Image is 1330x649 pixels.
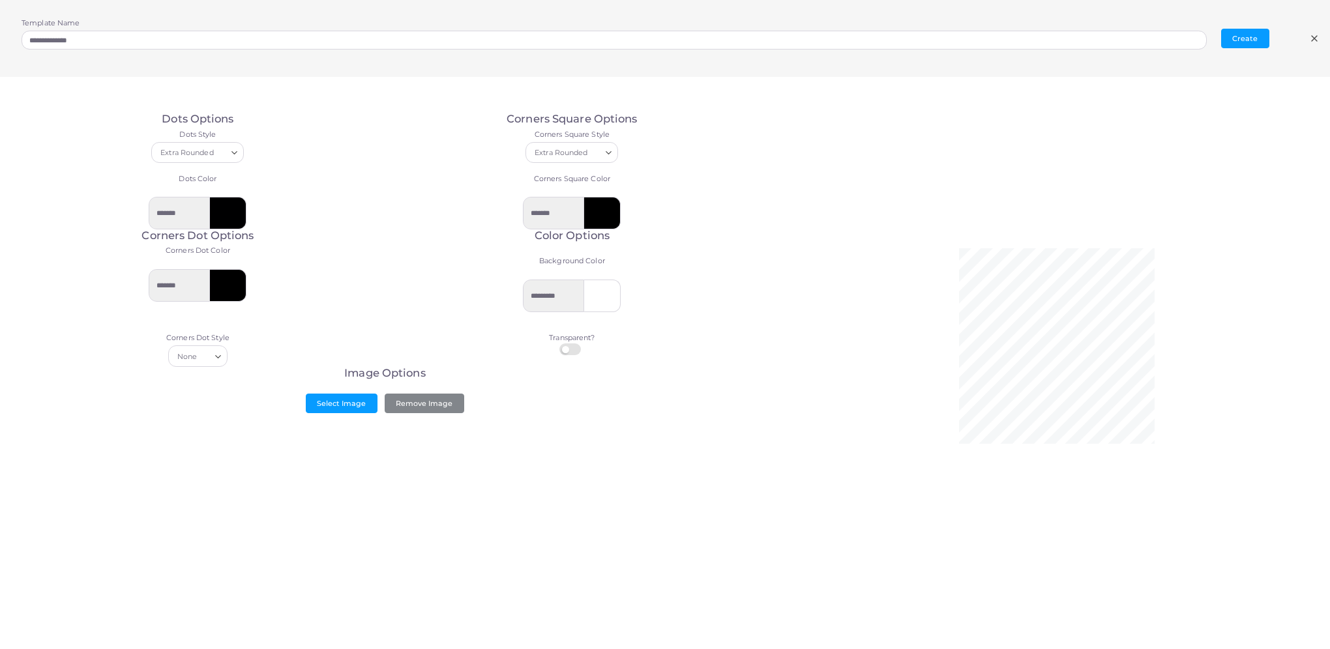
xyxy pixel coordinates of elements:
input: Search for option [591,145,600,160]
h3: Color Options [392,229,752,242]
button: Create [1221,29,1269,48]
h3: Corners Dot Options [18,229,378,242]
h3: Image Options [18,367,752,380]
div: Search for option [168,345,228,366]
button: Remove Image [385,394,464,413]
label: Dots Color [179,174,216,184]
label: Corners Dot Color [166,246,230,256]
span: Extra Rounded [533,146,589,160]
div: Search for option [525,142,618,163]
input: Search for option [216,145,226,160]
span: Extra Rounded [158,146,215,160]
div: Search for option [151,142,244,163]
span: None [175,350,199,364]
label: Transparent? [549,333,595,343]
label: Background Color [539,256,605,267]
h3: Dots Options [18,113,378,126]
h3: Corners Square Options [392,113,752,126]
label: Corners Square Style [535,130,610,140]
label: Corners Dot Style [166,333,229,343]
input: Search for option [200,349,210,364]
label: Template Name [22,18,80,29]
button: Select Image [306,394,377,413]
label: Corners Square Color [534,174,610,184]
label: Dots Style [179,130,216,140]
